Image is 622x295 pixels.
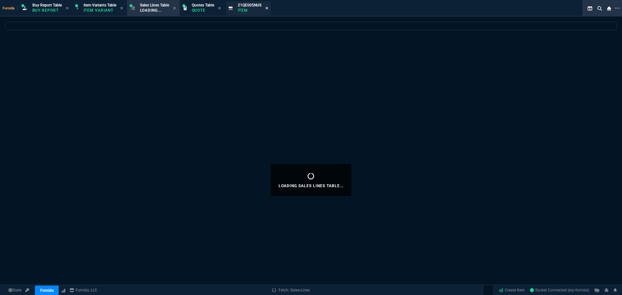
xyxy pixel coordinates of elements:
a: msbcCompanyName [68,287,99,293]
span: Buy Report Table [32,3,62,7]
nx-icon: Close Tab [66,6,69,11]
nx-icon: Open New Tab [615,5,619,11]
span: Sales Lines Table [140,3,169,7]
span: 21QE005NUS [238,3,261,7]
a: Fetch: Sales-Lines [272,287,310,293]
a: API TOKEN [23,287,31,293]
p: Item Variant [84,8,116,13]
p: Loading Sales Lines Table... [279,183,344,188]
span: Fornida [3,6,17,10]
a: Create Item [496,285,527,295]
nx-icon: Close Tab [173,6,176,11]
span: Quotes Table [192,3,214,7]
a: Global State [6,287,23,293]
p: Loading... [140,8,169,13]
nx-icon: Split Panels [585,5,595,12]
p: Buy Report [32,8,62,13]
span: Item Variants Table [84,3,116,7]
nx-icon: Close Tab [265,6,268,11]
p: Quote [192,8,214,13]
a: -VDflfGT5wKElk3RAADw [530,287,589,293]
span: Socket Connected (erp-fornida) [530,288,589,292]
nx-icon: Search [595,5,605,12]
nx-icon: Close Tab [218,6,221,11]
nx-icon: Close Workbench [605,5,614,12]
p: Item [238,8,261,13]
nx-icon: Close Tab [120,6,123,11]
